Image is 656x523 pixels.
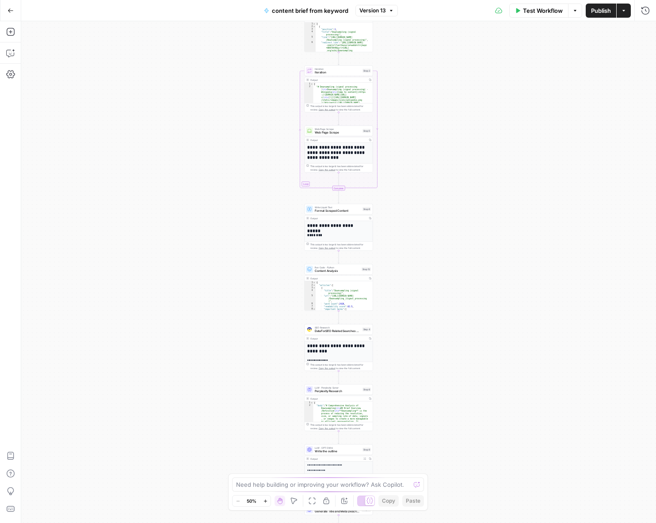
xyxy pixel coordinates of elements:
[362,267,371,271] div: Step 12
[315,326,361,329] span: SEO Research
[305,5,373,52] div: Output[ { "position":1, "title":"Downsampling (signal processing)", "link":"[URL][DOMAIN_NAME] /D...
[310,104,371,111] div: This output is too large & has been abbreviated for review. to view the full content.
[315,266,360,269] span: Run Code · Python
[338,251,339,263] g: Edge from step_6 to step_12
[305,308,316,310] div: 8
[310,423,371,430] div: This output is too large & has been abbreviated for review. to view the full content.
[310,363,371,370] div: This output is too large & has been abbreviated for review. to view the full content.
[338,191,339,203] g: Edge from step_3-iteration-end to step_6
[310,277,366,280] div: Output
[305,31,316,36] div: 4
[382,497,395,505] span: Copy
[259,4,354,18] button: content brief from keyword
[338,371,339,384] g: Edge from step_4 to step_8
[310,397,366,401] div: Output
[305,83,313,85] div: 1
[305,305,316,308] div: 7
[311,83,313,85] span: Toggle code folding, rows 1 through 3
[305,36,316,41] div: 5
[310,243,371,250] div: This output is too large & has been abbreviated for review. to view the full content.
[305,186,373,191] div: Complete
[313,310,316,313] span: Toggle code folding, rows 9 through 13
[338,431,339,444] g: Edge from step_8 to step_9
[402,495,424,507] button: Paste
[313,308,316,310] span: Toggle code folding, rows 8 through 109
[310,337,366,340] div: Output
[305,310,316,313] div: 9
[313,23,316,25] span: Toggle code folding, rows 1 through 182
[315,509,360,514] span: Generate Title and Meta Description
[313,25,316,28] span: Toggle code folding, rows 2 through 30
[315,386,361,389] span: LLM · Perplexity Sonar
[591,6,611,15] span: Publish
[315,446,361,450] span: LLM · GPT-5 Mini
[305,65,373,112] div: LoopIterationIterationStep 3Output[ "# Downsampling (signal processing )\n\nDownsampling (signal ...
[315,389,361,393] span: Perplexity Research
[523,6,563,15] span: Test Workflow
[338,311,339,324] g: Edge from step_12 to step_4
[310,457,361,461] div: Output
[310,217,366,220] div: Output
[355,5,398,16] button: Version 13
[247,497,256,504] span: 50%
[315,127,361,131] span: Web Page Scrape
[315,130,361,135] span: Web Page Scrape
[319,247,336,249] span: Copy the output
[319,108,336,111] span: Copy the output
[305,302,316,305] div: 6
[313,284,316,286] span: Toggle code folding, rows 2 through 543
[406,497,420,505] span: Paste
[311,401,313,404] span: Toggle code folding, rows 1 through 3
[313,286,316,289] span: Toggle code folding, rows 3 through 110
[305,28,316,31] div: 3
[362,388,371,392] div: Step 8
[310,164,371,172] div: This output is too large & has been abbreviated for review. to view the full content.
[378,495,399,507] button: Copy
[319,367,336,370] span: Copy the output
[272,6,348,15] span: content brief from keyword
[305,25,316,28] div: 2
[319,168,336,171] span: Copy the output
[362,448,371,452] div: Step 9
[305,264,373,311] div: Run Code · PythonContent AnalysisStep 12Output{ "articles":[ { "title":"Downsampling (signal proc...
[338,112,339,125] g: Edge from step_3 to step_5
[305,286,316,289] div: 3
[362,69,371,73] div: Step 3
[315,209,361,213] span: Format Scraped Content
[305,284,316,286] div: 2
[305,401,313,404] div: 1
[509,4,568,18] button: Test Workflow
[313,281,316,284] span: Toggle code folding, rows 1 through 650
[319,427,336,430] span: Copy the output
[362,129,371,133] div: Step 5
[359,7,386,15] span: Version 13
[305,294,316,302] div: 5
[310,138,366,142] div: Output
[332,186,345,191] div: Complete
[315,329,361,333] span: DataForSEO Related Searches Finder
[315,449,361,454] span: Write the outline
[315,269,360,273] span: Content Analysis
[307,327,312,332] img: 9u0p4zbvbrir7uayayktvs1v5eg0
[362,207,371,211] div: Step 6
[586,4,616,18] button: Publish
[362,328,371,332] div: Step 4
[305,41,316,60] div: 6
[315,70,361,75] span: Iteration
[305,289,316,294] div: 4
[315,67,361,71] span: Iteration
[305,23,316,25] div: 1
[305,281,316,284] div: 1
[315,206,361,209] span: Write Liquid Text
[310,78,366,82] div: Output
[338,52,339,65] g: Edge from step_2 to step_3
[305,384,373,431] div: LLM · Perplexity SonarPerplexity ResearchStep 8Output{ "body":"# Comprehensive Analysis of Downsa...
